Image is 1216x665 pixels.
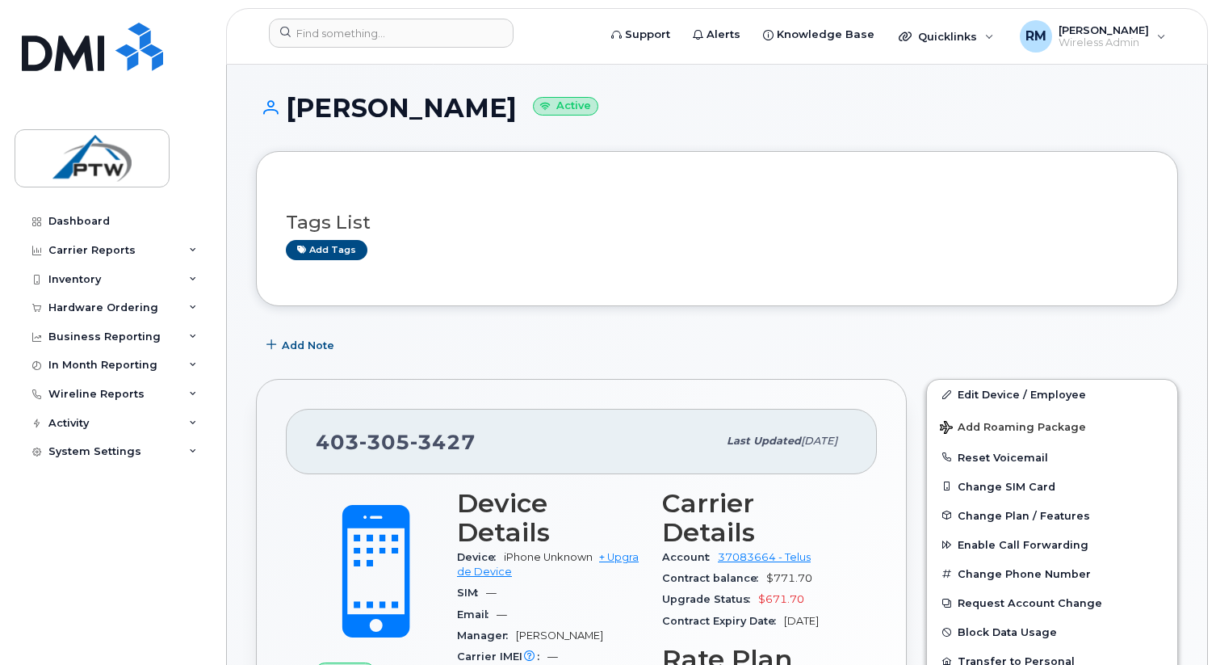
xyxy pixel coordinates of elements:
span: Account [662,551,718,563]
span: [PERSON_NAME] [516,629,603,642]
span: SIM [457,587,486,599]
span: — [547,650,558,663]
h3: Device Details [457,489,643,547]
span: Last updated [727,435,801,447]
button: Add Roaming Package [927,410,1177,443]
a: Edit Device / Employee [927,380,1177,409]
button: Block Data Usage [927,617,1177,646]
button: Change SIM Card [927,472,1177,501]
button: Request Account Change [927,588,1177,617]
button: Change Plan / Features [927,501,1177,530]
button: Enable Call Forwarding [927,530,1177,559]
span: 305 [359,430,410,454]
span: Contract Expiry Date [662,615,784,627]
span: Change Plan / Features [958,509,1090,521]
span: — [486,587,497,599]
span: iPhone Unknown [504,551,593,563]
button: Add Note [256,330,348,360]
button: Change Phone Number [927,559,1177,588]
h3: Tags List [286,213,1148,233]
span: — [497,608,507,621]
span: 403 [316,430,476,454]
span: 3427 [410,430,476,454]
span: Manager [457,629,516,642]
span: [DATE] [801,435,837,447]
span: Upgrade Status [662,593,758,605]
span: $771.70 [766,572,812,584]
span: Add Roaming Package [940,421,1086,436]
h1: [PERSON_NAME] [256,94,1178,122]
span: Contract balance [662,572,766,584]
h3: Carrier Details [662,489,848,547]
span: Device [457,551,504,563]
small: Active [533,97,598,116]
span: [DATE] [784,615,819,627]
span: $671.70 [758,593,804,605]
button: Reset Voicemail [927,443,1177,472]
a: Add tags [286,240,367,260]
span: Enable Call Forwarding [958,539,1088,551]
span: Email [457,608,497,621]
span: Add Note [282,338,334,353]
span: Carrier IMEI [457,650,547,663]
a: 37083664 - Telus [718,551,811,563]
